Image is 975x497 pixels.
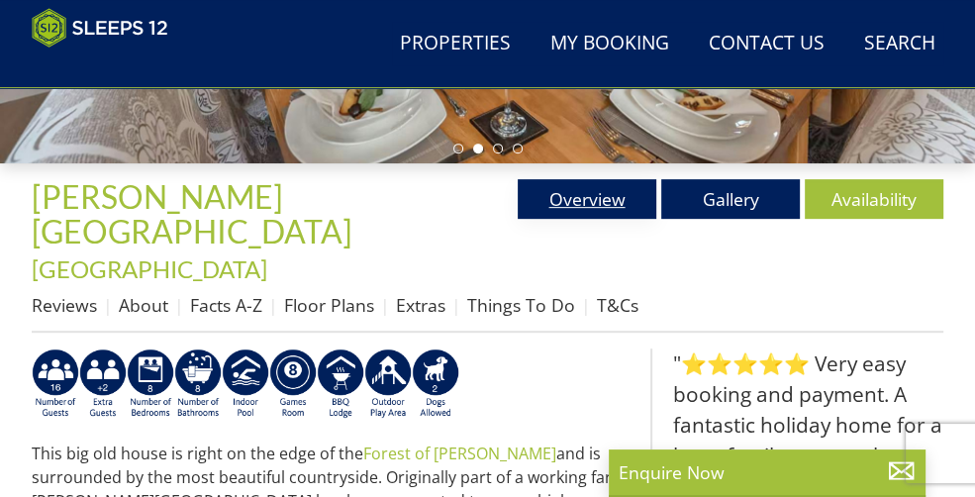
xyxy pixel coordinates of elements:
[392,22,519,66] a: Properties
[317,348,364,420] img: AD_4nXfdu1WaBqbCvRx5dFd3XGC71CFesPHPPZknGuZzXQvBzugmLudJYyY22b9IpSVlKbnRjXo7AJLKEyhYodtd_Fvedgm5q...
[119,293,168,317] a: About
[22,59,230,76] iframe: Customer reviews powered by Trustpilot
[190,293,262,317] a: Facts A-Z
[467,293,575,317] a: Things To Do
[222,348,269,420] img: AD_4nXei2dp4L7_L8OvME76Xy1PUX32_NMHbHVSts-g-ZAVb8bILrMcUKZI2vRNdEqfWP017x6NFeUMZMqnp0JYknAB97-jDN...
[396,293,445,317] a: Extras
[364,348,412,420] img: AD_4nXfjdDqPkGBf7Vpi6H87bmAUe5GYCbodrAbU4sf37YN55BCjSXGx5ZgBV7Vb9EJZsXiNVuyAiuJUB3WVt-w9eJ0vaBcHg...
[32,348,79,420] img: AD_4nXddy2fBxqJx_hIq1w2QN3-ch0Rp4cUUFNVyUfMEA9ii8QBSxLGN7i1AN7GFNJ_TlyX6zRLIUE4ZlTMDMlFDCex0-8QJa...
[32,177,352,250] span: [PERSON_NAME][GEOGRAPHIC_DATA]
[79,348,127,420] img: AD_4nXeP6WuvG491uY6i5ZIMhzz1N248Ei-RkDHdxvvjTdyF2JXhbvvI0BrTCyeHgyWBEg8oAgd1TvFQIsSlzYPCTB7K21VoI...
[174,348,222,420] img: AD_4nXeSy_ezNaf9sJqoOmeAJQ_sU1Ho5UpupEkYzw7tHtozneMZ7Zkr4iNmRH1487AnxWn3721wSy90Nvo5msnX7UB0z40sS...
[363,443,556,464] a: Forest of [PERSON_NAME]
[32,293,97,317] a: Reviews
[32,220,366,283] span: -
[805,179,943,219] a: Availability
[701,22,832,66] a: Contact Us
[542,22,677,66] a: My Booking
[269,348,317,420] img: AD_4nXdrZMsjcYNLGsKuA84hRzvIbesVCpXJ0qqnwZoX5ch9Zjv73tWe4fnFRs2gJ9dSiUubhZXckSJX_mqrZBmYExREIfryF...
[518,179,656,219] a: Overview
[597,293,638,317] a: T&Cs
[32,177,358,250] a: [PERSON_NAME][GEOGRAPHIC_DATA]
[412,348,459,420] img: AD_4nXe7_8LrJK20fD9VNWAdfykBvHkWcczWBt5QOadXbvIwJqtaRaRf-iI0SeDpMmH1MdC9T1Vy22FMXzzjMAvSuTB5cJ7z5...
[32,8,168,48] img: Sleeps 12
[32,254,267,283] a: [GEOGRAPHIC_DATA]
[619,459,916,485] p: Enquire Now
[856,22,943,66] a: Search
[127,348,174,420] img: AD_4nXe1XpTIAEHoz5nwg3FCfZpKQDpRv3p1SxNSYWA7LaRp_HGF3Dt8EJSQLVjcZO3YeF2IOuV2C9mjk8Bx5AyTaMC9IedN7...
[284,293,374,317] a: Floor Plans
[661,179,800,219] a: Gallery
